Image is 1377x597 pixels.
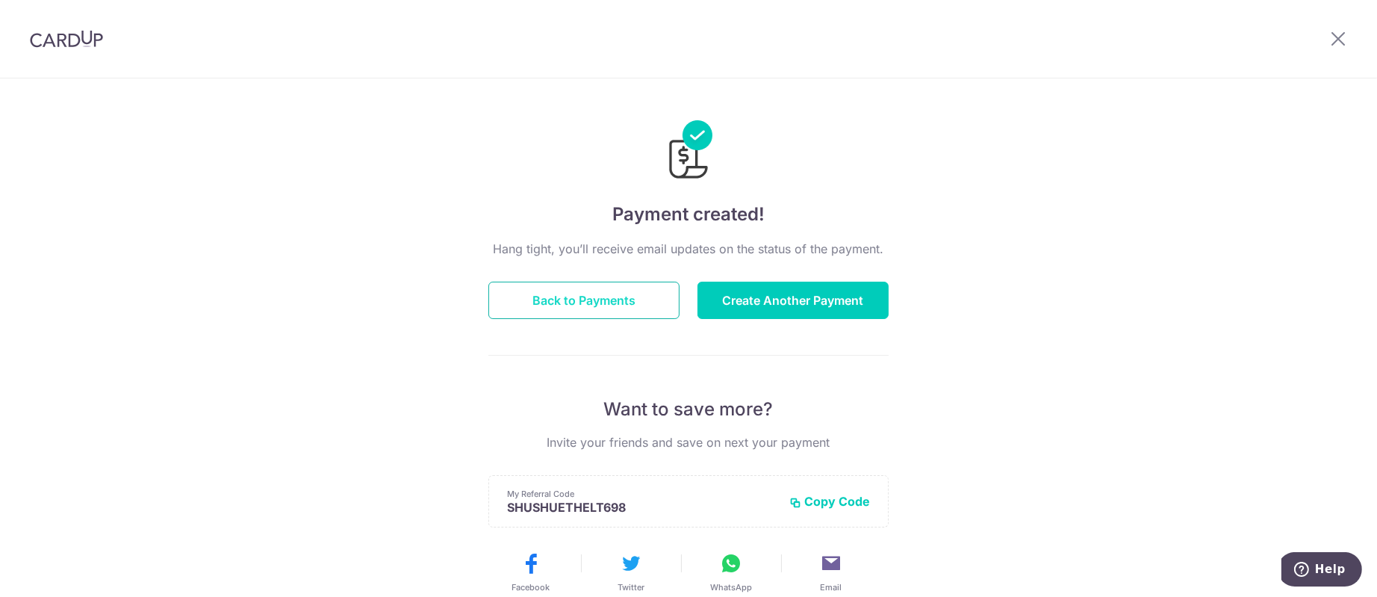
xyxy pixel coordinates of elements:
[488,282,680,319] button: Back to Payments
[618,581,644,593] span: Twitter
[487,551,575,593] button: Facebook
[821,581,842,593] span: Email
[488,398,889,421] p: Want to save more?
[507,500,777,515] p: SHUSHUETHELT698
[512,581,550,593] span: Facebook
[507,488,777,500] p: My Referral Code
[488,240,889,258] p: Hang tight, you’ll receive email updates on the status of the payment.
[488,201,889,228] h4: Payment created!
[787,551,875,593] button: Email
[488,433,889,451] p: Invite your friends and save on next your payment
[587,551,675,593] button: Twitter
[687,551,775,593] button: WhatsApp
[697,282,889,319] button: Create Another Payment
[665,120,712,183] img: Payments
[30,30,103,48] img: CardUp
[789,494,870,509] button: Copy Code
[1281,552,1362,590] iframe: Opens a widget where you can find more information
[710,581,752,593] span: WhatsApp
